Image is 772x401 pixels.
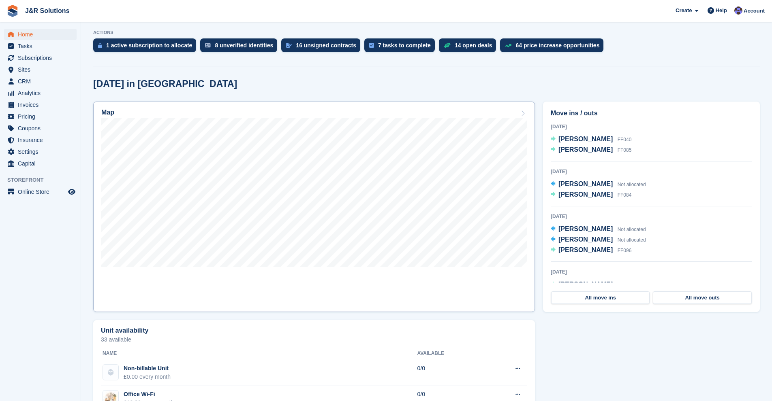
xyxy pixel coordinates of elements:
[67,187,77,197] a: Preview store
[551,235,646,245] a: [PERSON_NAME] Not allocated
[618,248,632,253] span: FF096
[364,38,439,56] a: 7 tasks to complete
[4,134,77,146] a: menu
[4,87,77,99] a: menu
[558,281,613,288] span: [PERSON_NAME]
[18,158,66,169] span: Capital
[18,186,66,197] span: Online Store
[455,42,492,49] div: 14 open deals
[101,337,527,342] p: 33 available
[439,38,500,56] a: 14 open deals
[618,227,646,232] span: Not allocated
[558,225,613,232] span: [PERSON_NAME]
[551,224,646,235] a: [PERSON_NAME] Not allocated
[618,137,632,142] span: FF040
[551,179,646,190] a: [PERSON_NAME] Not allocated
[18,123,66,134] span: Coupons
[551,245,631,256] a: [PERSON_NAME] FF096
[558,146,613,153] span: [PERSON_NAME]
[551,134,631,145] a: [PERSON_NAME] FF040
[103,365,118,380] img: blank-unit-type-icon-ffbac7b88ba66c5e286b0e438baccc4b9c83835d4c34f86887a83fc20ec27e7b.svg
[93,79,237,89] h2: [DATE] in [GEOGRAPHIC_DATA]
[200,38,281,56] a: 8 unverified identities
[734,6,742,15] img: Morgan Brown
[744,7,765,15] span: Account
[18,29,66,40] span: Home
[618,182,646,187] span: Not allocated
[286,43,292,48] img: contract_signature_icon-13c848040528278c33f63329250d36e43548de30e8caae1d1a13099fd9432cc5.svg
[18,146,66,157] span: Settings
[551,213,752,220] div: [DATE]
[296,42,356,49] div: 16 unsigned contracts
[18,76,66,87] span: CRM
[101,347,417,360] th: Name
[4,40,77,52] a: menu
[653,291,751,304] a: All move outs
[551,123,752,130] div: [DATE]
[558,191,613,198] span: [PERSON_NAME]
[4,123,77,134] a: menu
[22,4,73,17] a: J&R Solutions
[205,43,211,48] img: verify_identity-adf6edd0f0f0b5bbfe63781bf79b02c33cf7c696d77639b501bdc392416b5a36.svg
[417,360,485,386] td: 0/0
[101,327,148,334] h2: Unit availability
[18,87,66,99] span: Analytics
[618,192,632,198] span: FF084
[515,42,599,49] div: 64 price increase opportunities
[4,99,77,110] a: menu
[4,76,77,87] a: menu
[18,40,66,52] span: Tasks
[551,145,631,155] a: [PERSON_NAME] FF085
[4,64,77,75] a: menu
[558,136,613,142] span: [PERSON_NAME]
[106,42,192,49] div: 1 active subscription to allocate
[618,147,632,153] span: FF085
[444,42,451,48] img: deal-1b604bf984904fb50ccaf53a9ad4b4a5d6e5aea283cecdc64d6e3604feb123c2.svg
[551,291,650,304] a: All move ins
[378,42,431,49] div: 7 tasks to complete
[215,42,273,49] div: 8 unverified identities
[4,186,77,197] a: menu
[18,52,66,64] span: Subscriptions
[124,373,171,381] div: £0.00 every month
[676,6,692,15] span: Create
[4,158,77,169] a: menu
[93,102,535,312] a: Map
[716,6,727,15] span: Help
[558,236,613,243] span: [PERSON_NAME]
[7,176,81,184] span: Storefront
[551,108,752,118] h2: Move ins / outs
[369,43,374,48] img: task-75834270c22a3079a89374b754ae025e5fb1db73e45f91037f5363f120a921f8.svg
[101,109,114,116] h2: Map
[618,237,646,243] span: Not allocated
[18,99,66,110] span: Invoices
[4,52,77,64] a: menu
[4,29,77,40] a: menu
[4,146,77,157] a: menu
[551,268,752,276] div: [DATE]
[505,44,511,47] img: price_increase_opportunities-93ffe204e8149a01c8c9dc8f82e8f89637d9d84a8eef4429ea346261dce0b2c0.svg
[98,43,102,48] img: active_subscription_to_allocate_icon-d502201f5373d7db506a760aba3b589e785aa758c864c3986d89f69b8ff3...
[93,38,200,56] a: 1 active subscription to allocate
[124,390,174,399] div: Office Wi-Fi
[551,168,752,175] div: [DATE]
[551,190,631,200] a: [PERSON_NAME] FF084
[6,5,19,17] img: stora-icon-8386f47178a22dfd0bd8f6a31ec36ba5ce8667c1dd55bd0f319d3a0aa187defe.svg
[500,38,607,56] a: 64 price increase opportunities
[558,246,613,253] span: [PERSON_NAME]
[4,111,77,122] a: menu
[281,38,364,56] a: 16 unsigned contracts
[417,347,485,360] th: Available
[18,64,66,75] span: Sites
[18,111,66,122] span: Pricing
[558,180,613,187] span: [PERSON_NAME]
[93,30,760,35] p: ACTIONS
[551,280,632,290] a: [PERSON_NAME] GF082
[18,134,66,146] span: Insurance
[618,282,633,288] span: GF082
[124,364,171,373] div: Non-billable Unit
